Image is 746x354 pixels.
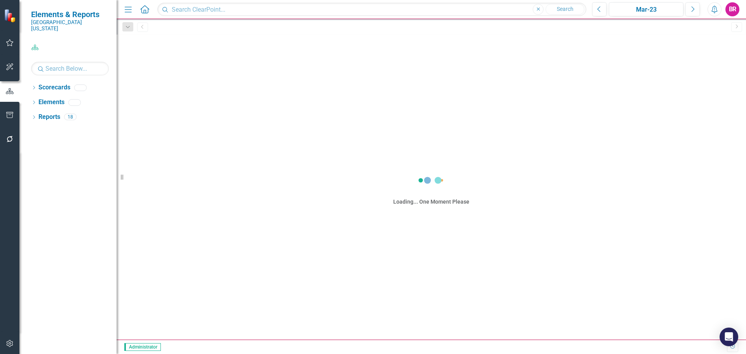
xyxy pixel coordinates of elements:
a: Scorecards [38,83,70,92]
small: [GEOGRAPHIC_DATA][US_STATE] [31,19,109,32]
button: Mar-23 [609,2,683,16]
div: Loading... One Moment Please [393,198,469,206]
input: Search ClearPoint... [157,3,586,16]
span: Elements & Reports [31,10,109,19]
a: Elements [38,98,64,107]
div: 18 [64,114,77,120]
span: Administrator [124,343,161,351]
button: Search [546,4,584,15]
div: Mar-23 [612,5,681,14]
a: Reports [38,113,60,122]
span: Search [557,6,573,12]
button: BR [725,2,739,16]
input: Search Below... [31,62,109,75]
div: Open Intercom Messenger [720,328,738,346]
img: ClearPoint Strategy [4,9,17,23]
